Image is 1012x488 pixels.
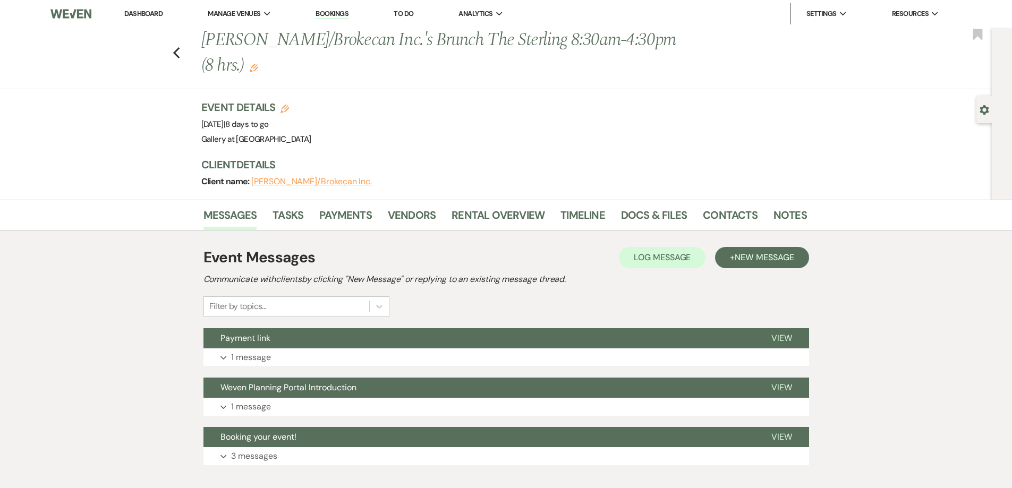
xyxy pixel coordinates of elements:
span: New Message [735,252,794,263]
span: Analytics [458,8,492,19]
button: Open lead details [980,104,989,114]
button: 1 message [203,348,809,366]
button: View [754,378,809,398]
button: Booking your event! [203,427,754,447]
a: Contacts [703,207,758,230]
a: Tasks [273,207,303,230]
button: Log Message [619,247,705,268]
p: 3 messages [231,449,277,463]
span: Booking your event! [220,431,296,442]
span: View [771,382,792,393]
button: Weven Planning Portal Introduction [203,378,754,398]
button: [PERSON_NAME]/Brokecan Inc. [251,177,372,186]
h1: [PERSON_NAME]/Brokecan Inc.'s Brunch The Sterling 8:30am-4:30pm (8 hrs.) [201,28,677,78]
button: 1 message [203,398,809,416]
span: Gallery at [GEOGRAPHIC_DATA] [201,134,311,144]
button: View [754,427,809,447]
a: Vendors [388,207,436,230]
span: Weven Planning Portal Introduction [220,382,356,393]
div: Filter by topics... [209,300,266,313]
a: Rental Overview [452,207,545,230]
a: Bookings [316,9,348,19]
a: Dashboard [124,9,163,18]
button: 3 messages [203,447,809,465]
span: Payment link [220,332,270,344]
span: Resources [892,8,929,19]
a: Notes [773,207,807,230]
span: Settings [806,8,837,19]
button: Edit [250,63,258,72]
h1: Event Messages [203,246,316,269]
h3: Event Details [201,100,311,115]
span: View [771,431,792,442]
img: Weven Logo [50,3,91,25]
span: Log Message [634,252,691,263]
button: Payment link [203,328,754,348]
span: Manage Venues [208,8,260,19]
span: View [771,332,792,344]
span: | [224,119,269,130]
button: View [754,328,809,348]
span: 8 days to go [225,119,268,130]
a: Payments [319,207,372,230]
h2: Communicate with clients by clicking "New Message" or replying to an existing message thread. [203,273,809,286]
a: Docs & Files [621,207,687,230]
p: 1 message [231,350,271,364]
p: 1 message [231,400,271,414]
span: Client name: [201,176,252,187]
button: +New Message [715,247,809,268]
span: [DATE] [201,119,269,130]
a: To Do [394,9,413,18]
a: Messages [203,207,257,230]
a: Timeline [560,207,605,230]
h3: Client Details [201,157,796,172]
